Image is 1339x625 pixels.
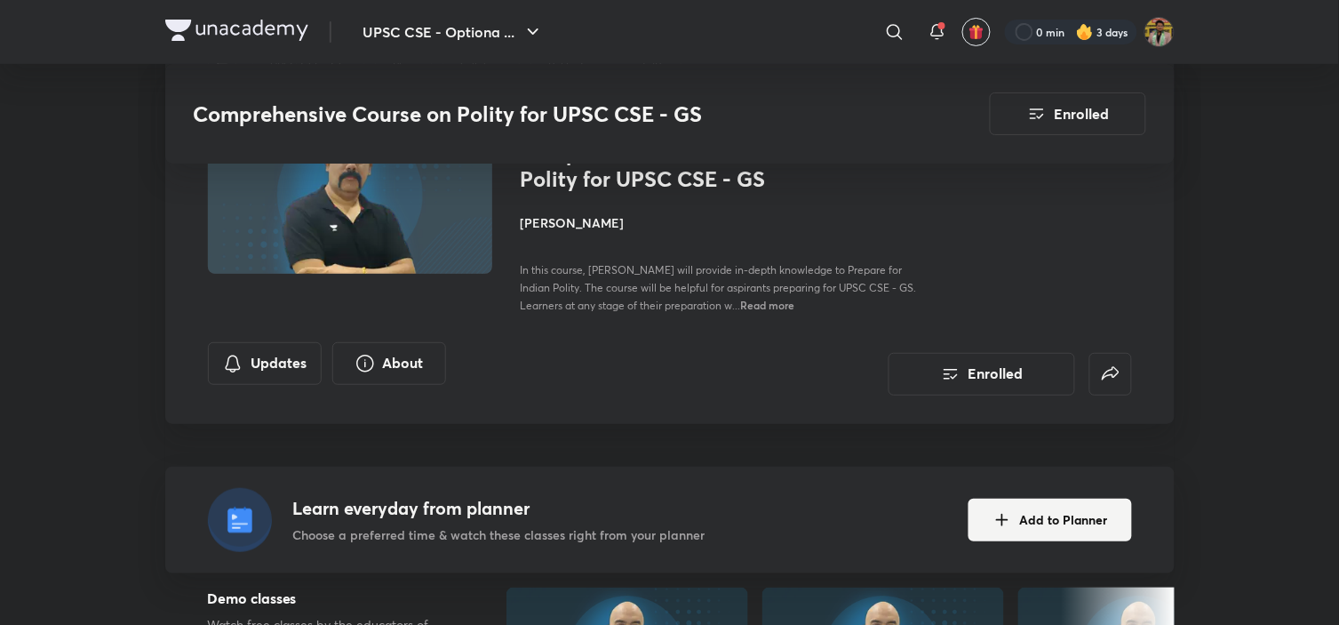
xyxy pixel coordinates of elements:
img: avatar [968,24,984,40]
a: Company Logo [165,20,308,45]
h1: Comprehensive Course on Polity for UPSC CSE - GS [521,140,811,192]
button: About [332,342,446,385]
h4: [PERSON_NAME] [521,213,919,232]
button: Enrolled [990,92,1146,135]
img: Thumbnail [204,112,494,276]
button: Enrolled [889,353,1075,396]
span: Read more [741,298,795,312]
button: false [1089,353,1132,396]
button: UPSC CSE - Optiona ... [353,14,554,50]
button: Updates [208,342,322,385]
h5: Demo classes [208,588,450,609]
h4: Learn everyday from planner [293,495,705,522]
p: Choose a preferred time & watch these classes right from your planner [293,525,705,544]
img: streak [1076,23,1094,41]
button: Add to Planner [968,499,1132,541]
img: Akshat Tiwari [1144,17,1175,47]
button: avatar [962,18,991,46]
span: In this course, [PERSON_NAME] will provide in-depth knowledge to Prepare for Indian Polity. The c... [521,263,917,312]
h3: Comprehensive Course on Polity for UPSC CSE - GS [194,101,889,127]
img: Company Logo [165,20,308,41]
